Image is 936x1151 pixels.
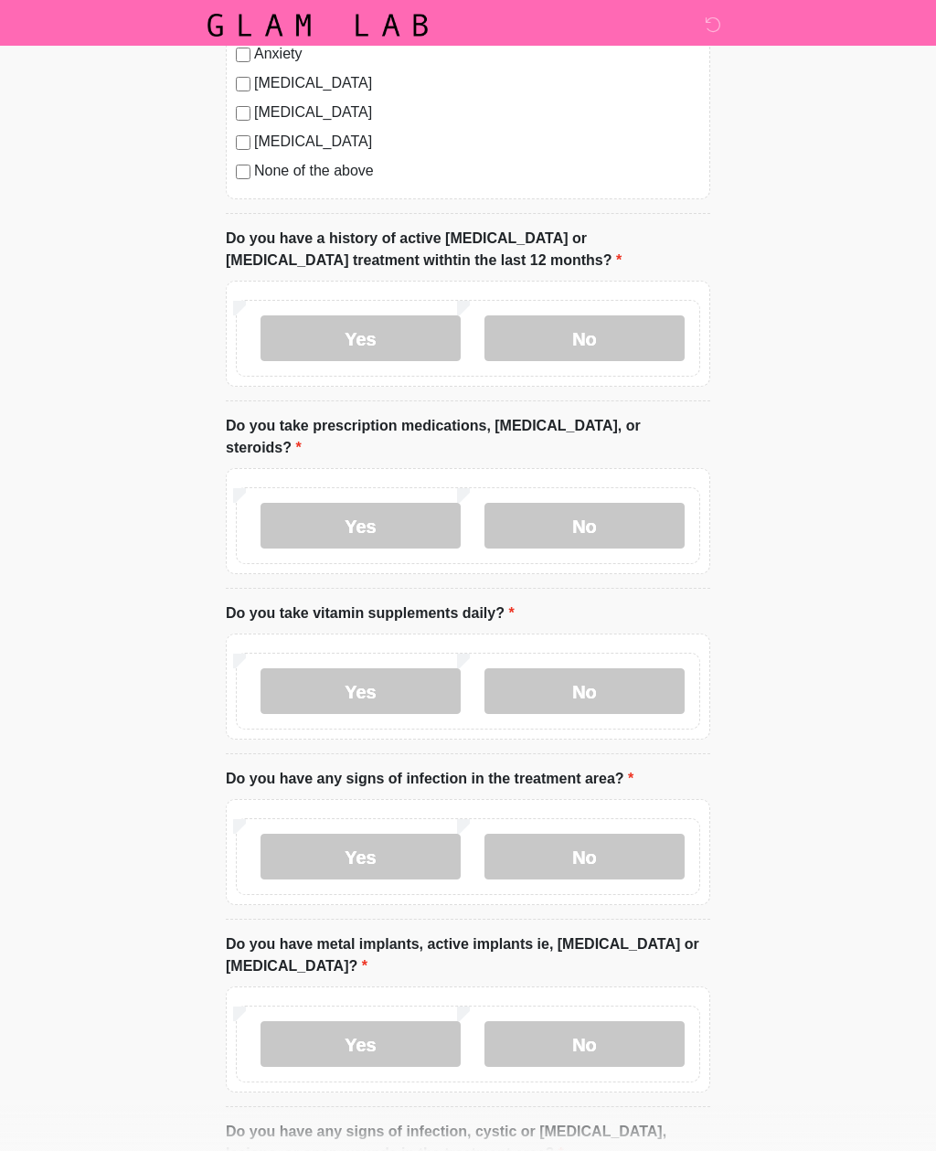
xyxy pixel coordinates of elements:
[484,1021,685,1067] label: No
[207,14,428,37] img: Glam Lab Logo
[484,503,685,549] label: No
[484,668,685,714] label: No
[254,131,700,153] label: [MEDICAL_DATA]
[236,165,250,179] input: None of the above
[261,503,461,549] label: Yes
[254,72,700,94] label: [MEDICAL_DATA]
[226,602,515,624] label: Do you take vitamin supplements daily?
[236,135,250,150] input: [MEDICAL_DATA]
[226,933,710,977] label: Do you have metal implants, active implants ie, [MEDICAL_DATA] or [MEDICAL_DATA]?
[261,1021,461,1067] label: Yes
[254,43,700,65] label: Anxiety
[261,668,461,714] label: Yes
[226,415,710,459] label: Do you take prescription medications, [MEDICAL_DATA], or steroids?
[484,315,685,361] label: No
[236,48,250,62] input: Anxiety
[236,106,250,121] input: [MEDICAL_DATA]
[226,228,710,272] label: Do you have a history of active [MEDICAL_DATA] or [MEDICAL_DATA] treatment withtin the last 12 mo...
[484,834,685,879] label: No
[226,768,633,790] label: Do you have any signs of infection in the treatment area?
[261,315,461,361] label: Yes
[261,834,461,879] label: Yes
[254,101,700,123] label: [MEDICAL_DATA]
[236,77,250,91] input: [MEDICAL_DATA]
[254,160,700,182] label: None of the above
